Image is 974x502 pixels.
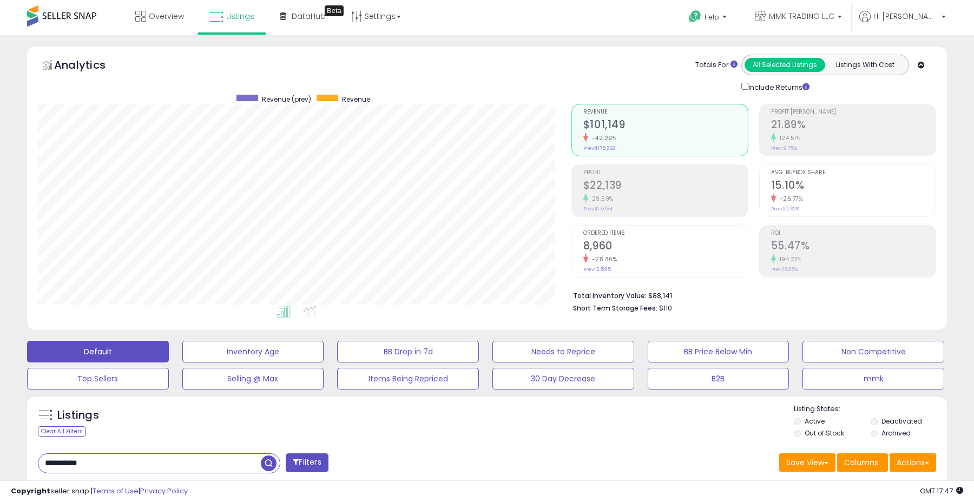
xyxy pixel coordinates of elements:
[873,11,938,22] span: Hi [PERSON_NAME]
[492,368,634,389] button: 30 Day Decrease
[771,170,936,176] span: Avg. Buybox Share
[771,145,797,151] small: Prev: 9.75%
[588,195,614,203] small: 29.59%
[583,109,748,115] span: Revenue
[705,12,719,22] span: Help
[583,266,611,273] small: Prev: 12,595
[771,118,936,133] h2: 21.89%
[57,408,99,423] h5: Listings
[286,453,328,472] button: Filters
[659,303,672,313] span: $110
[226,11,254,22] span: Listings
[648,368,789,389] button: B2B
[779,453,835,472] button: Save View
[583,179,748,194] h2: $22,139
[844,457,878,468] span: Columns
[890,453,936,472] button: Actions
[573,288,928,301] li: $88,141
[588,255,617,263] small: -28.86%
[859,11,946,35] a: Hi [PERSON_NAME]
[648,341,789,362] button: BB Price Below Min
[688,10,702,23] i: Get Help
[583,230,748,236] span: Ordered Items
[262,95,311,104] span: Revenue (prev)
[27,368,169,389] button: Top Sellers
[492,341,634,362] button: Needs to Reprice
[27,341,169,362] button: Default
[881,428,911,438] label: Archived
[680,2,738,35] a: Help
[583,240,748,254] h2: 8,960
[583,145,615,151] small: Prev: $175,262
[38,426,86,437] div: Clear All Filters
[11,486,188,497] div: seller snap | |
[342,95,370,104] span: Revenue
[769,11,834,22] span: MMK TRADING LLC
[583,170,748,176] span: Profit
[54,57,127,75] h5: Analytics
[182,341,324,362] button: Inventory Age
[182,368,324,389] button: Selling @ Max
[881,417,922,426] label: Deactivated
[93,486,139,496] a: Terms of Use
[733,81,822,93] div: Include Returns
[771,240,936,254] h2: 55.47%
[573,303,657,313] b: Short Term Storage Fees:
[771,206,799,212] small: Prev: 20.62%
[771,230,936,236] span: ROI
[776,255,802,263] small: 194.27%
[325,5,344,16] div: Tooltip anchor
[695,60,738,70] div: Totals For
[776,134,801,142] small: 124.51%
[337,341,479,362] button: BB Drop in 7d
[140,486,188,496] a: Privacy Policy
[292,11,326,22] span: DataHub
[802,368,944,389] button: mmk
[588,134,617,142] small: -42.29%
[771,266,798,273] small: Prev: 18.85%
[11,486,50,496] strong: Copyright
[920,486,963,496] span: 2025-09-10 17:47 GMT
[825,58,905,72] button: Listings With Cost
[771,179,936,194] h2: 15.10%
[805,417,825,426] label: Active
[149,11,184,22] span: Overview
[745,58,825,72] button: All Selected Listings
[573,291,647,300] b: Total Inventory Value:
[771,109,936,115] span: Profit [PERSON_NAME]
[776,195,803,203] small: -26.77%
[337,368,479,389] button: Items Being Repriced
[794,404,946,414] p: Listing States:
[802,341,944,362] button: Non Competitive
[583,206,613,212] small: Prev: $17,084
[583,118,748,133] h2: $101,149
[837,453,888,472] button: Columns
[805,428,844,438] label: Out of Stock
